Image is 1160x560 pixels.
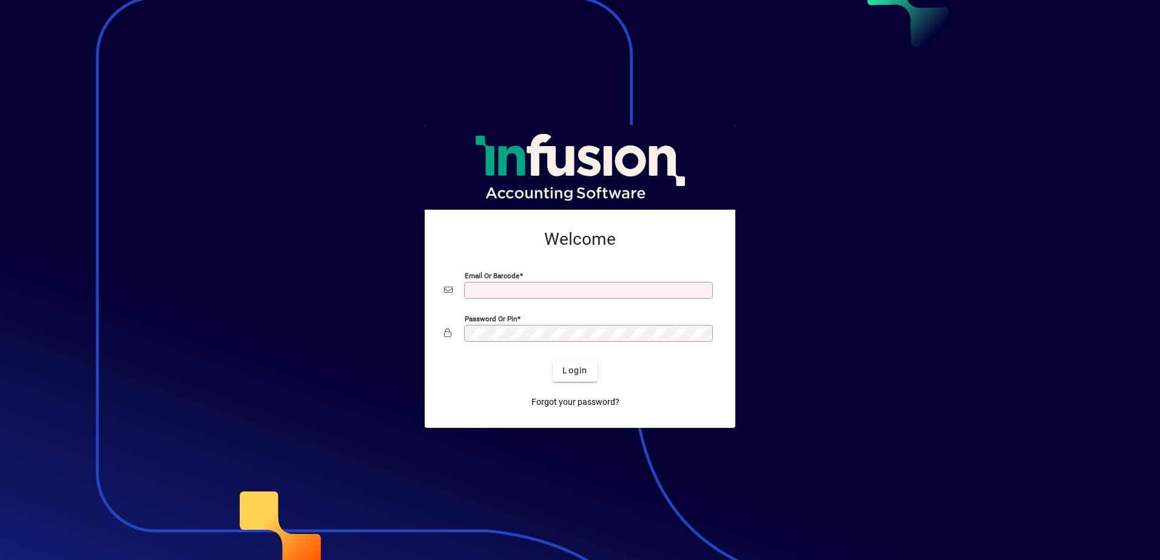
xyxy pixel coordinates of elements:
[465,271,519,279] mat-label: Email or Barcode
[553,360,597,382] button: Login
[444,229,716,250] h2: Welcome
[531,396,619,408] span: Forgot your password?
[527,392,624,413] a: Forgot your password?
[465,314,517,322] mat-label: Password or Pin
[562,364,587,377] span: Login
